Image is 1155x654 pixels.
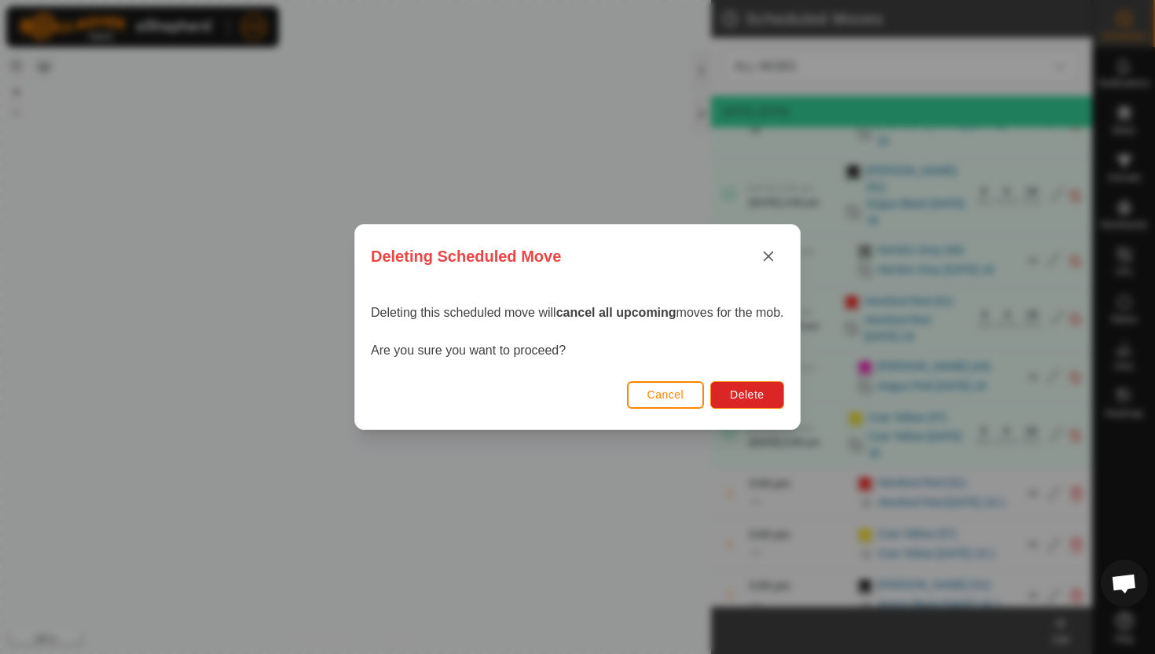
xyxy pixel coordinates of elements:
span: Cancel [647,388,684,401]
strong: cancel all upcoming [556,306,676,319]
p: Are you sure you want to proceed? [371,341,784,360]
button: Cancel [627,381,705,409]
p: Deleting this scheduled move will moves for the mob. [371,303,784,322]
span: Delete [730,388,764,401]
span: Deleting Scheduled Move [371,244,561,268]
button: Delete [710,381,783,409]
div: Open chat [1101,560,1148,607]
